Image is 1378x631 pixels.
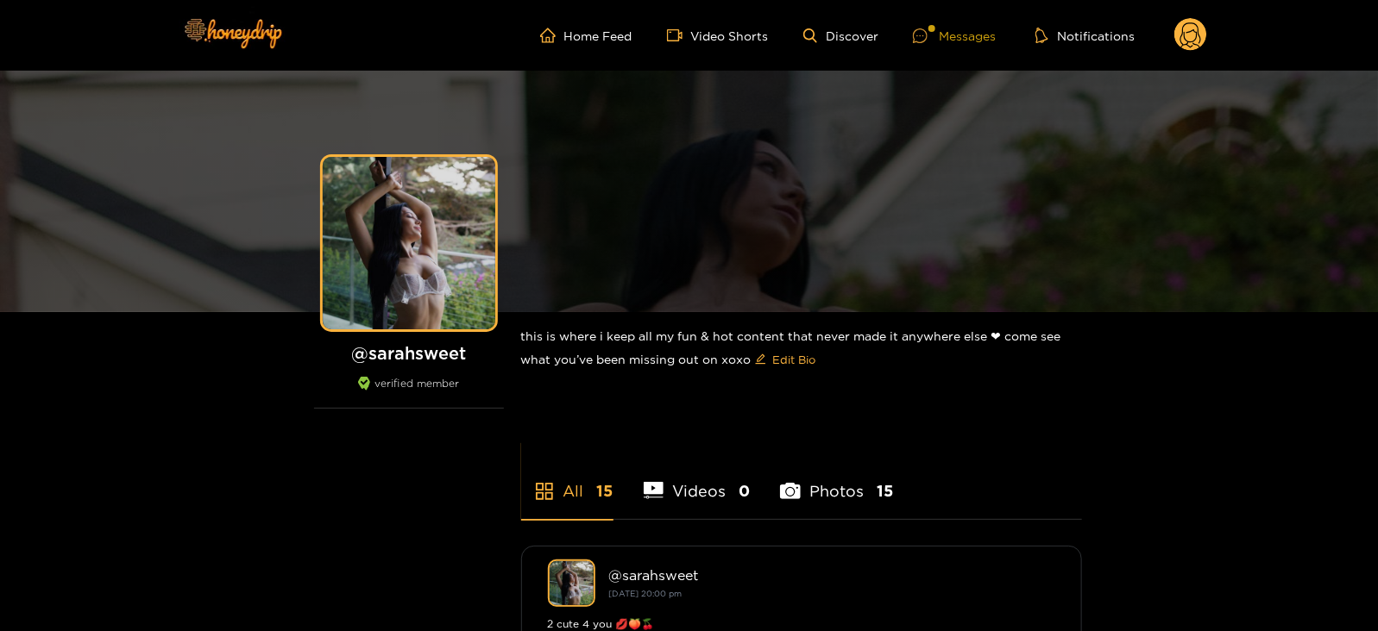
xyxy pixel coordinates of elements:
li: All [521,441,613,519]
small: [DATE] 20:00 pm [609,589,683,598]
span: video-camera [667,28,691,43]
a: Home Feed [540,28,632,43]
button: editEdit Bio [752,346,820,373]
div: @ sarahsweet [609,567,1055,583]
span: home [540,28,564,43]
div: verified member [314,377,504,409]
span: 0 [739,480,750,502]
h1: @ sarahsweet [314,342,504,364]
div: this is where i keep all my fun & hot content that never made it anywhere else ❤︎︎ come see what ... [521,312,1082,387]
span: 15 [877,480,893,502]
span: appstore [534,481,555,502]
span: edit [755,353,766,366]
img: sarahsweet [548,559,595,607]
a: Discover [803,28,878,43]
div: Messages [913,26,996,46]
span: 15 [597,480,613,502]
li: Photos [780,441,893,519]
li: Videos [644,441,751,519]
a: Video Shorts [667,28,769,43]
span: Edit Bio [773,351,816,368]
button: Notifications [1030,27,1140,44]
